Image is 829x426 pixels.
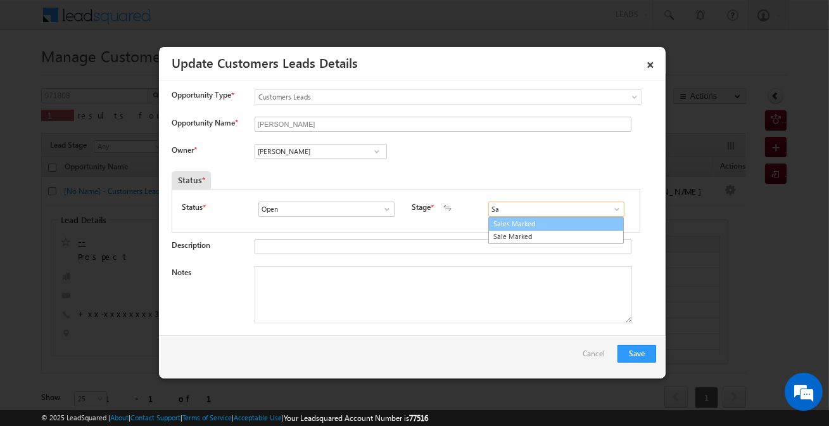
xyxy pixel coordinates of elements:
em: Start Chat [172,332,230,349]
a: Sale Marked [489,230,623,243]
input: Type to Search [255,144,387,159]
a: Show All Items [376,203,391,216]
label: Status [182,202,203,213]
label: Opportunity Name [172,118,237,127]
span: Opportunity Type [172,89,231,101]
a: Terms of Service [182,413,232,422]
div: Status [172,171,211,189]
a: Update Customers Leads Details [172,53,358,71]
span: Customers Leads [255,91,590,103]
a: Show All Items [369,145,384,158]
a: Cancel [583,345,611,369]
a: × [640,51,661,74]
button: Save [617,345,656,363]
label: Notes [172,268,191,277]
label: Description [172,240,210,250]
a: Sales Marked [488,217,624,231]
a: Contact Support [130,413,180,422]
input: Type to Search [258,202,395,217]
input: Type to Search [488,202,624,217]
div: Chat with us now [66,67,213,83]
span: © 2025 LeadSquared | | | | | [41,412,428,424]
span: Your Leadsquared Account Number is [284,413,428,423]
span: 77516 [409,413,428,423]
img: d_60004797649_company_0_60004797649 [22,67,53,83]
textarea: Type your message and hit 'Enter' [16,117,231,321]
a: Acceptable Use [234,413,282,422]
label: Stage [412,202,431,213]
a: Customers Leads [255,89,642,105]
a: About [110,413,129,422]
label: Owner [172,145,196,155]
a: Show All Items [605,203,621,216]
div: Minimize live chat window [208,6,238,37]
